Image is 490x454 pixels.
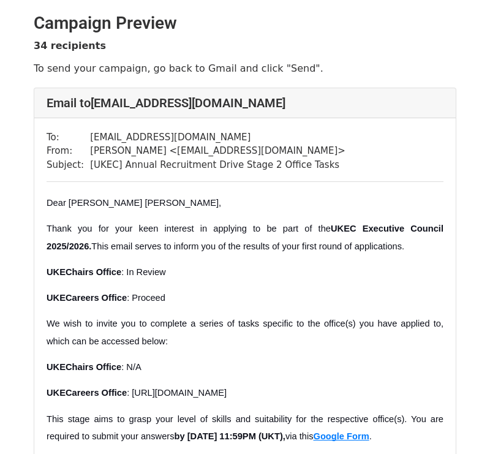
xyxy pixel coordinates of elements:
[47,224,331,233] span: Thank you for your keen interest in applying to be part of the
[314,430,369,442] a: Google Form
[34,40,106,51] strong: 34 recipients
[90,131,345,145] td: [EMAIL_ADDRESS][DOMAIN_NAME]
[175,431,285,441] span: by [DATE] 11:59PM (UKT),
[47,96,443,110] h4: Email to [EMAIL_ADDRESS][DOMAIN_NAME]
[47,388,127,398] b: UKECareers Office
[47,144,90,158] td: From:
[47,362,121,372] b: UKEChairs Office
[47,319,446,346] span: We wish to invite you to complete a series of tasks specific to the office(s) you have applied to...
[47,267,166,277] span: : In Review
[34,13,456,34] h2: Campaign Preview
[47,388,227,398] span: : [URL][DOMAIN_NAME]
[285,431,314,441] span: via this
[314,431,369,441] span: Google Form
[34,62,456,75] p: To send your campaign, go back to Gmail and click "Send".
[47,414,446,442] span: This stage aims to grasp your level of skills and suitability for the respective office(s). You a...
[90,158,345,172] td: [UKEC] Annual Recruitment Drive Stage 2 Office Tasks
[47,131,90,145] td: To:
[90,144,345,158] td: [PERSON_NAME] < [EMAIL_ADDRESS][DOMAIN_NAME] >
[47,267,121,277] b: UKEChairs Office
[369,431,372,441] span: .
[47,198,221,208] span: Dear [PERSON_NAME] [PERSON_NAME],
[47,293,165,303] span: : Proceed
[47,158,90,172] td: Subject:
[47,293,127,303] b: UKECareers Office
[47,362,141,372] span: : N/A
[91,241,404,251] span: This email serves to inform you of the results of your first round of applications.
